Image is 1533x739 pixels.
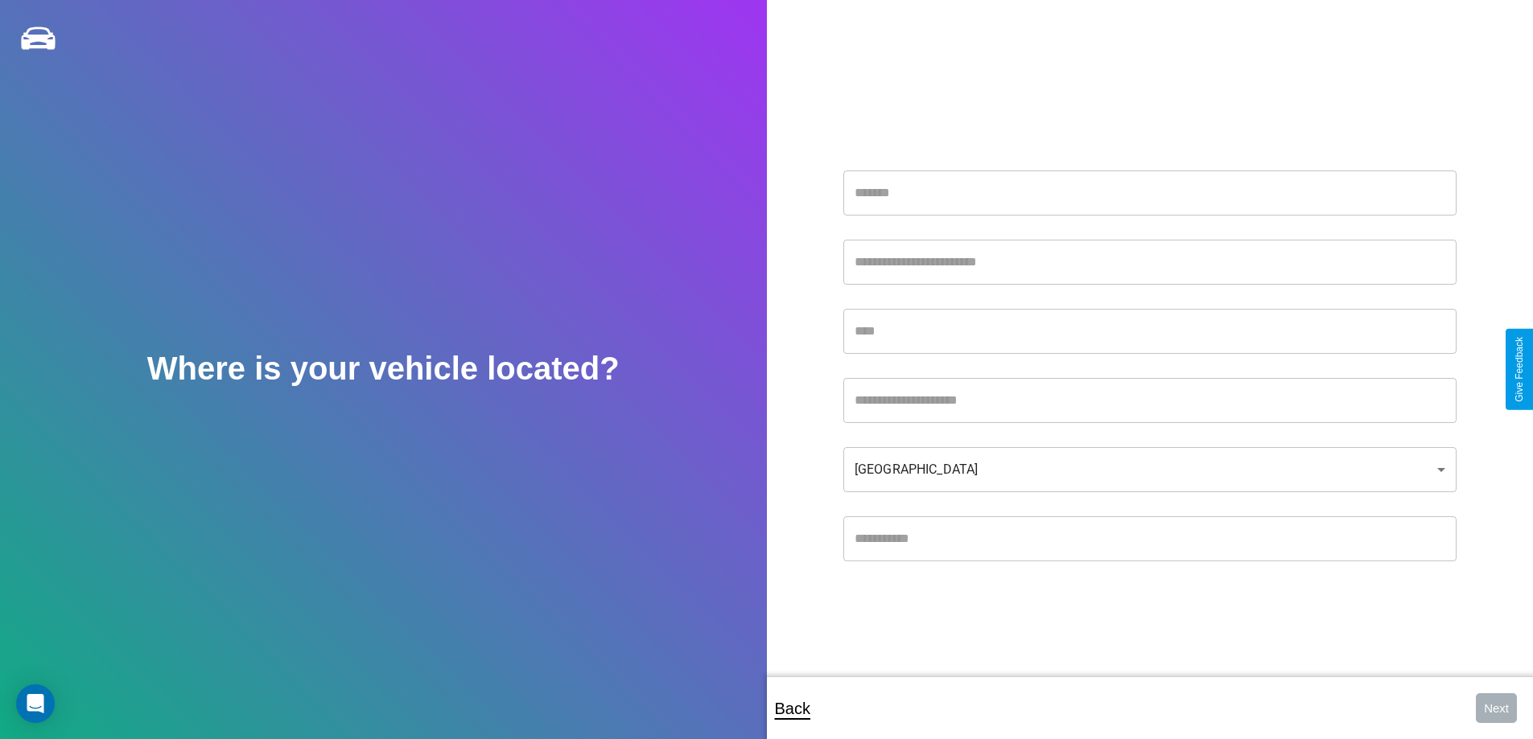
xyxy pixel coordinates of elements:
[843,447,1457,492] div: [GEOGRAPHIC_DATA]
[1476,693,1517,723] button: Next
[16,684,55,723] div: Open Intercom Messenger
[147,351,620,387] h2: Where is your vehicle located?
[1514,337,1525,402] div: Give Feedback
[775,694,810,723] p: Back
